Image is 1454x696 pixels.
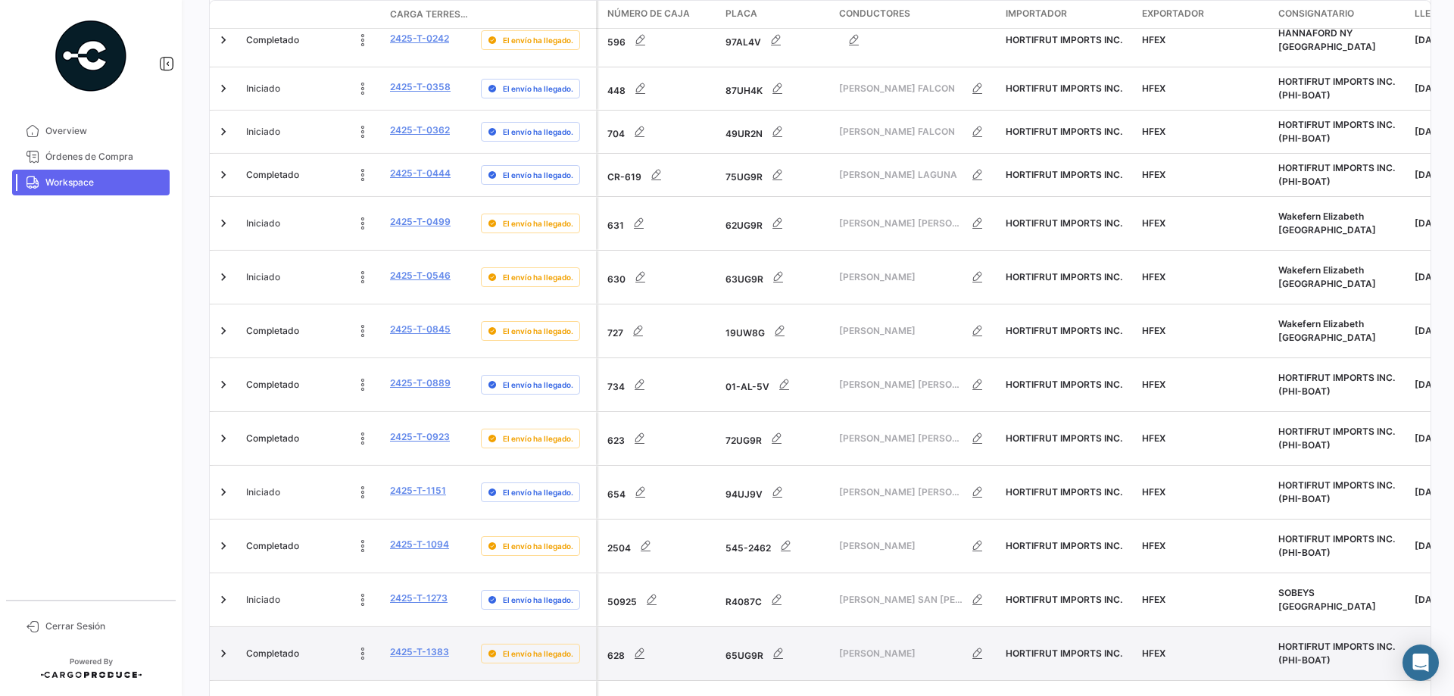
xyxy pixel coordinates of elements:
[246,125,280,139] span: Iniciado
[390,323,451,336] a: 2425-T-0845
[246,82,280,95] span: Iniciado
[725,316,827,346] div: 19UW8G
[839,125,963,139] span: [PERSON_NAME] FALCON
[503,325,573,337] span: El envío ha llegado.
[1142,34,1165,45] span: HFEX
[1142,594,1165,605] span: HFEX
[725,25,827,55] div: 97AL4V
[216,377,231,392] a: Expand/Collapse Row
[503,648,573,660] span: El envío ha llegado.
[1006,83,1122,94] span: HORTIFRUT IMPORTS INC.
[246,593,280,607] span: Iniciado
[839,432,963,445] span: [PERSON_NAME] [PERSON_NAME]
[839,593,963,607] span: [PERSON_NAME] SAN [PERSON_NAME]
[503,594,573,606] span: El envío ha llegado.
[833,1,1000,28] datatable-header-cell: Conductores
[12,144,170,170] a: Órdenes de Compra
[216,485,231,500] a: Expand/Collapse Row
[45,124,164,138] span: Overview
[475,8,596,20] datatable-header-cell: Delay Status
[216,538,231,554] a: Expand/Collapse Row
[1278,7,1354,20] span: Consignatario
[1006,432,1122,444] span: HORTIFRUT IMPORTS INC.
[725,73,827,104] div: 87UH4K
[216,592,231,607] a: Expand/Collapse Row
[1006,271,1122,282] span: HORTIFRUT IMPORTS INC.
[246,217,280,230] span: Iniciado
[503,169,573,181] span: El envío ha llegado.
[1006,486,1122,498] span: HORTIFRUT IMPORTS INC.
[1142,540,1165,551] span: HFEX
[1278,426,1395,451] span: HORTIFRUT IMPORTS INC. (PHI-BOAT)
[607,585,713,615] div: 50925
[390,167,451,180] a: 2425-T-0444
[1006,540,1122,551] span: HORTIFRUT IMPORTS INC.
[1006,169,1122,180] span: HORTIFRUT IMPORTS INC.
[45,620,164,633] span: Cerrar Sesión
[216,323,231,339] a: Expand/Collapse Row
[1142,126,1165,137] span: HFEX
[216,216,231,231] a: Expand/Collapse Row
[1006,325,1122,336] span: HORTIFRUT IMPORTS INC.
[1278,162,1395,187] span: HORTIFRUT IMPORTS INC. (PHI-BOAT)
[503,217,573,229] span: El envío ha llegado.
[1006,34,1122,45] span: HORTIFRUT IMPORTS INC.
[1142,325,1165,336] span: HFEX
[246,485,280,499] span: Iniciado
[1006,594,1122,605] span: HORTIFRUT IMPORTS INC.
[725,7,757,20] span: Placa
[607,262,713,292] div: 630
[607,423,713,454] div: 623
[725,262,827,292] div: 63UG9R
[1142,7,1204,20] span: Exportador
[1272,1,1409,28] datatable-header-cell: Consignatario
[607,531,713,561] div: 2504
[725,585,827,615] div: R4087C
[839,324,963,338] span: [PERSON_NAME]
[390,484,446,498] a: 2425-T-1151
[246,168,299,182] span: Completado
[839,168,963,182] span: [PERSON_NAME] LAGUNA
[1006,217,1122,229] span: HORTIFRUT IMPORTS INC.
[1142,169,1165,180] span: HFEX
[839,270,963,284] span: [PERSON_NAME]
[390,538,449,551] a: 2425-T-1094
[1278,76,1395,101] span: HORTIFRUT IMPORTS INC. (PHI-BOAT)
[1000,1,1136,28] datatable-header-cell: Importador
[719,1,833,28] datatable-header-cell: Placa
[1142,432,1165,444] span: HFEX
[1278,119,1395,144] span: HORTIFRUT IMPORTS INC. (PHI-BOAT)
[390,32,449,45] a: 2425-T-0242
[390,376,451,390] a: 2425-T-0889
[246,432,299,445] span: Completado
[216,33,231,48] a: Expand/Collapse Row
[12,170,170,195] a: Workspace
[1142,486,1165,498] span: HFEX
[45,176,164,189] span: Workspace
[1403,645,1439,681] div: Abrir Intercom Messenger
[725,638,827,669] div: 65UG9R
[503,540,573,552] span: El envío ha llegado.
[503,432,573,445] span: El envío ha llegado.
[390,269,451,282] a: 2425-T-0546
[725,531,827,561] div: 545-2462
[1278,533,1395,558] span: HORTIFRUT IMPORTS INC. (PHI-BOAT)
[216,431,231,446] a: Expand/Collapse Row
[503,126,573,138] span: El envío ha llegado.
[246,324,299,338] span: Completado
[390,8,469,21] span: Carga Terrestre #
[725,208,827,239] div: 62UG9R
[598,1,719,28] datatable-header-cell: Número de Caja
[246,33,299,47] span: Completado
[1142,648,1165,659] span: HFEX
[246,539,299,553] span: Completado
[607,73,713,104] div: 448
[246,270,280,284] span: Iniciado
[839,217,963,230] span: [PERSON_NAME] [PERSON_NAME] [PERSON_NAME]
[607,316,713,346] div: 727
[607,160,713,190] div: CR-619
[1142,271,1165,282] span: HFEX
[216,167,231,183] a: Expand/Collapse Row
[503,379,573,391] span: El envío ha llegado.
[1278,587,1376,612] span: SOBEYS QUEBEC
